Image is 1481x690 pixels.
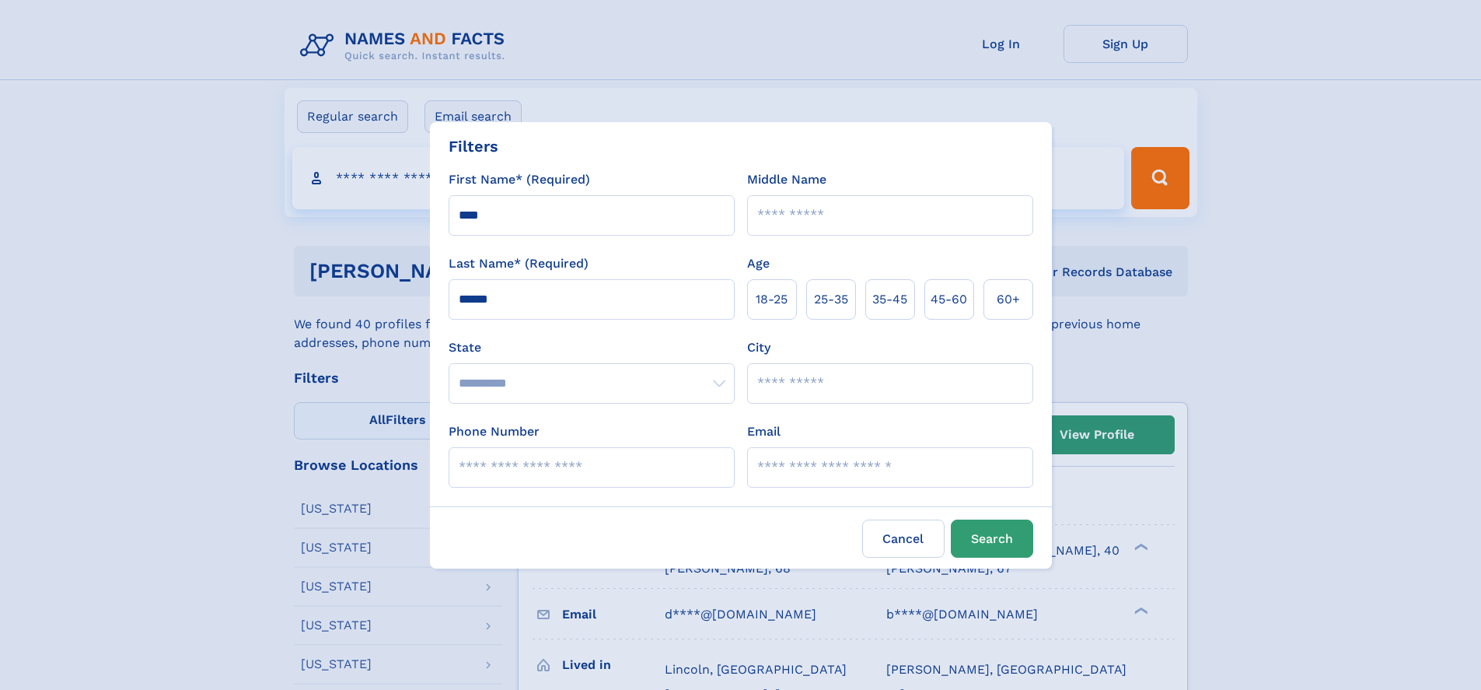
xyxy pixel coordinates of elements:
[756,290,788,309] span: 18‑25
[449,254,589,273] label: Last Name* (Required)
[449,338,735,357] label: State
[862,520,945,558] label: Cancel
[747,338,770,357] label: City
[951,520,1033,558] button: Search
[997,290,1020,309] span: 60+
[814,290,848,309] span: 25‑35
[449,422,540,441] label: Phone Number
[449,135,498,158] div: Filters
[747,422,781,441] label: Email
[449,170,590,189] label: First Name* (Required)
[931,290,967,309] span: 45‑60
[747,170,826,189] label: Middle Name
[872,290,907,309] span: 35‑45
[747,254,770,273] label: Age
